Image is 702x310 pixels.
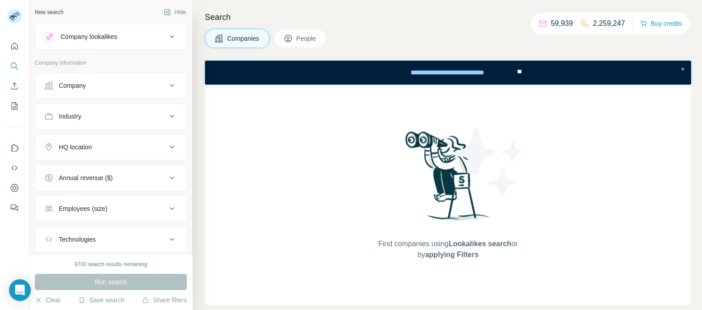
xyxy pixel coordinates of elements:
button: Company [35,75,186,96]
button: Use Surfe on LinkedIn [7,140,22,156]
button: Share filters [142,296,187,305]
div: Technologies [59,235,96,244]
div: 9700 search results remaining [75,260,147,268]
button: Dashboard [7,180,22,196]
img: Surfe Illustration - Stars [448,121,530,202]
span: People [296,34,317,43]
h4: Search [205,11,691,24]
button: Technologies [35,229,186,250]
div: Open Intercom Messenger [9,279,31,301]
button: Annual revenue ($) [35,167,186,189]
button: Enrich CSV [7,78,22,94]
button: Feedback [7,200,22,216]
button: Search [7,58,22,74]
button: My lists [7,98,22,114]
div: Company [59,81,86,90]
button: Industry [35,105,186,127]
button: Company lookalikes [35,26,186,48]
button: Quick start [7,38,22,54]
iframe: Banner [205,61,691,85]
div: Annual revenue ($) [59,173,113,182]
div: HQ location [59,143,92,152]
span: Companies [227,34,260,43]
p: 2,259,247 [593,18,625,29]
p: Company information [35,59,187,67]
button: Employees (size) [35,198,186,219]
img: Surfe Illustration - Woman searching with binoculars [401,129,495,230]
button: HQ location [35,136,186,158]
span: Find companies using or by [375,238,520,260]
button: Use Surfe API [7,160,22,176]
div: New search [35,8,63,16]
p: 59,939 [551,18,573,29]
button: Clear [35,296,61,305]
div: Industry [59,112,81,121]
button: Buy credits [640,17,682,30]
div: Employees (size) [59,204,107,213]
span: applying Filters [425,251,479,258]
span: Lookalikes search [449,240,512,248]
div: Company lookalikes [61,32,117,41]
button: Hide [157,5,192,19]
button: Save search [78,296,124,305]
